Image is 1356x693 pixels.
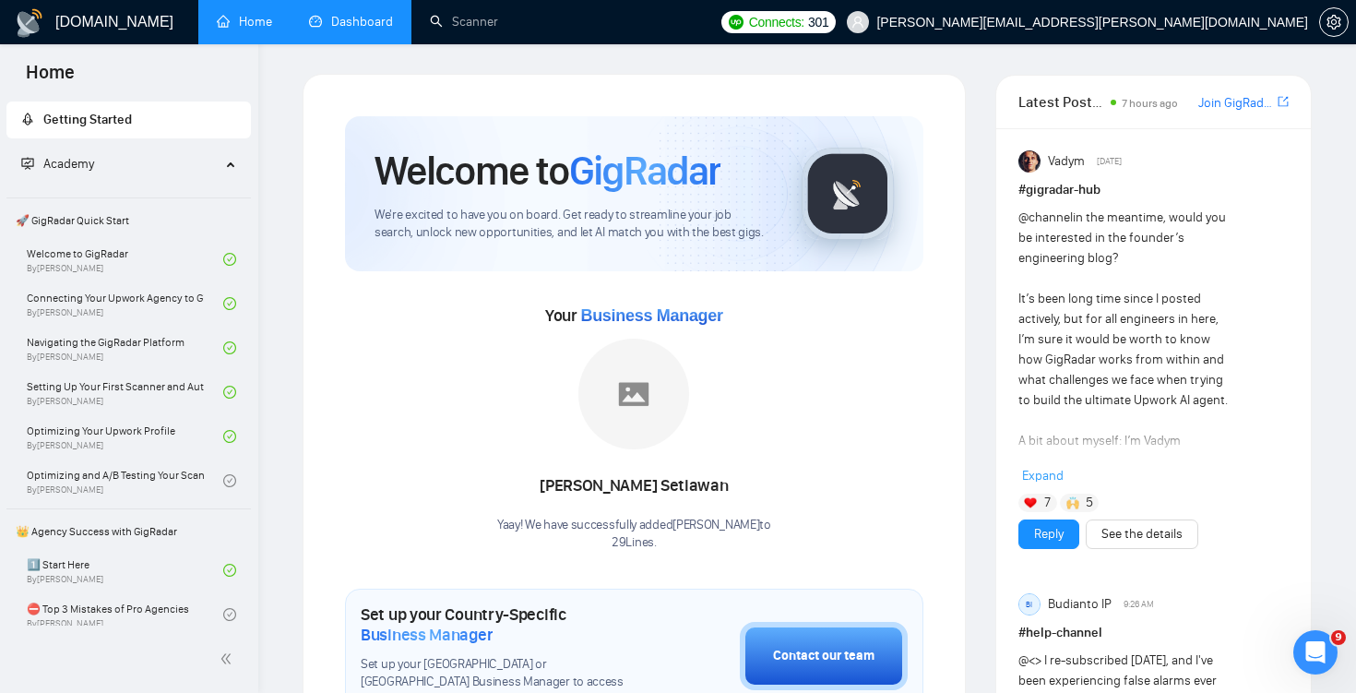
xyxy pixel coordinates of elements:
[1320,15,1348,30] span: setting
[1086,520,1198,549] button: See the details
[808,12,828,32] span: 301
[27,239,223,280] a: Welcome to GigRadarBy[PERSON_NAME]
[223,474,236,487] span: check-circle
[1293,630,1338,675] iframe: Intercom live chat
[773,646,874,666] div: Contact our team
[1331,630,1346,645] span: 9
[223,386,236,399] span: check-circle
[6,102,251,138] li: Getting Started
[220,650,238,668] span: double-left
[1018,520,1079,549] button: Reply
[1019,594,1040,615] div: BI
[43,112,132,127] span: Getting Started
[375,207,772,242] span: We're excited to have you on board. Get ready to streamline your job search, unlock new opportuni...
[223,430,236,443] span: check-circle
[802,148,894,240] img: gigradar-logo.png
[223,341,236,354] span: check-circle
[1034,524,1064,544] a: Reply
[749,12,804,32] span: Connects:
[580,306,722,325] span: Business Manager
[545,305,723,326] span: Your
[21,157,34,170] span: fund-projection-screen
[27,550,223,591] a: 1️⃣ Start HereBy[PERSON_NAME]
[1066,496,1079,509] img: 🙌
[361,625,493,645] span: Business Manager
[729,15,743,30] img: upwork-logo.png
[1097,153,1122,170] span: [DATE]
[27,594,223,635] a: ⛔ Top 3 Mistakes of Pro AgenciesBy[PERSON_NAME]
[43,156,94,172] span: Academy
[15,8,44,38] img: logo
[740,622,908,690] button: Contact our team
[21,156,94,172] span: Academy
[11,59,89,98] span: Home
[1022,468,1064,484] span: Expand
[1101,524,1183,544] a: See the details
[1198,93,1274,114] a: Join GigRadar Slack Community
[1319,15,1349,30] a: setting
[217,14,272,30] a: homeHome
[1024,496,1037,509] img: ❤️
[569,146,720,196] span: GigRadar
[1278,93,1289,111] a: export
[21,113,34,125] span: rocket
[1319,7,1349,37] button: setting
[1048,594,1112,615] span: Budianto IP
[497,534,771,552] p: 29Lines .
[223,564,236,577] span: check-circle
[1018,209,1073,225] span: @channel
[8,202,249,239] span: 🚀 GigRadar Quick Start
[309,14,393,30] a: dashboardDashboard
[375,146,720,196] h1: Welcome to
[1018,623,1289,643] h1: # help-channel
[1018,90,1106,114] span: Latest Posts from the GigRadar Community
[27,328,223,368] a: Navigating the GigRadar PlatformBy[PERSON_NAME]
[1122,97,1178,110] span: 7 hours ago
[27,416,223,457] a: Optimizing Your Upwork ProfileBy[PERSON_NAME]
[1124,596,1154,613] span: 9:26 AM
[1048,151,1085,172] span: Vadym
[223,608,236,621] span: check-circle
[1086,494,1093,512] span: 5
[8,513,249,550] span: 👑 Agency Success with GigRadar
[430,14,498,30] a: searchScanner
[27,460,223,501] a: Optimizing and A/B Testing Your Scanner for Better ResultsBy[PERSON_NAME]
[1018,180,1289,200] h1: # gigradar-hub
[27,283,223,324] a: Connecting Your Upwork Agency to GigRadarBy[PERSON_NAME]
[1044,494,1051,512] span: 7
[361,604,648,645] h1: Set up your Country-Specific
[27,372,223,412] a: Setting Up Your First Scanner and Auto-BidderBy[PERSON_NAME]
[497,517,771,552] div: Yaay! We have successfully added [PERSON_NAME] to
[851,16,864,29] span: user
[497,471,771,502] div: [PERSON_NAME] Setiawan
[223,297,236,310] span: check-circle
[1278,94,1289,109] span: export
[578,339,689,449] img: placeholder.png
[223,253,236,266] span: check-circle
[1018,150,1041,173] img: Vadym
